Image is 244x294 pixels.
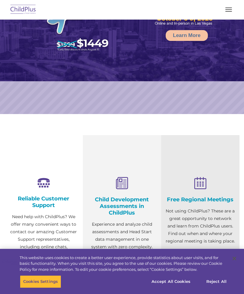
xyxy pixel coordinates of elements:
[148,275,194,288] button: Accept All Cookies
[166,196,235,203] h4: Free Regional Meetings
[9,213,78,266] p: Need help with ChildPlus? We offer many convenient ways to contact our amazing Customer Support r...
[166,30,208,41] a: Learn More
[20,275,61,288] button: Cookies Settings
[20,255,227,273] div: This website uses cookies to create a better user experience, provide statistics about user visit...
[198,275,235,288] button: Reject All
[9,3,37,17] img: ChildPlus by Procare Solutions
[87,221,157,266] p: Experience and analyze child assessments and Head Start data management in one system with zero c...
[9,195,78,209] h4: Reliable Customer Support
[87,196,157,216] h4: Child Development Assessments in ChildPlus
[228,252,241,265] button: Close
[166,207,235,245] p: Not using ChildPlus? These are a great opportunity to network and learn from ChildPlus users. Fin...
